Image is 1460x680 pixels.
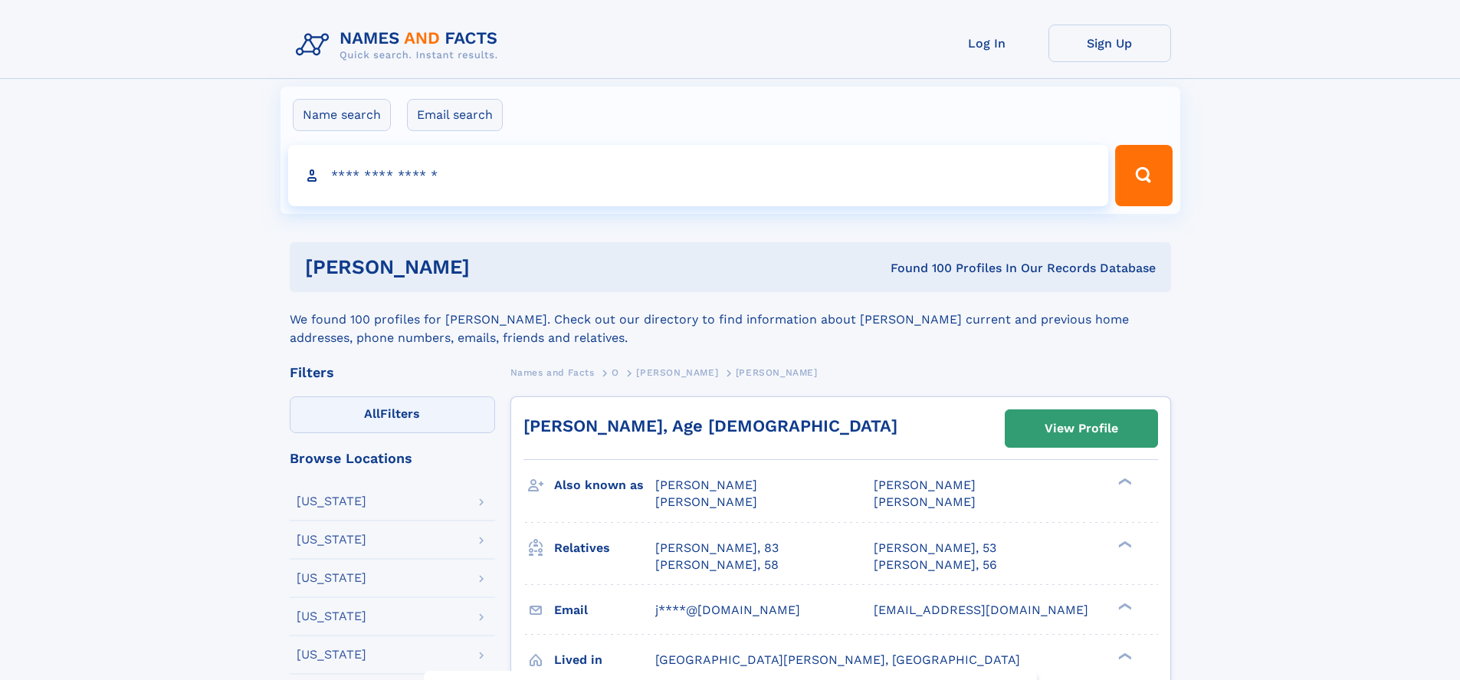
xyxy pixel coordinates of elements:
span: [PERSON_NAME] [736,367,818,378]
span: [PERSON_NAME] [636,367,718,378]
span: O [612,367,619,378]
div: [US_STATE] [297,495,366,508]
label: Name search [293,99,391,131]
a: [PERSON_NAME], Age [DEMOGRAPHIC_DATA] [523,416,897,435]
a: O [612,363,619,382]
a: [PERSON_NAME] [636,363,718,382]
a: [PERSON_NAME], 53 [874,540,996,557]
div: ❯ [1114,651,1133,661]
span: [EMAIL_ADDRESS][DOMAIN_NAME] [874,603,1088,617]
span: [GEOGRAPHIC_DATA][PERSON_NAME], [GEOGRAPHIC_DATA] [655,652,1020,667]
img: Logo Names and Facts [290,25,510,66]
a: View Profile [1006,410,1157,447]
div: Browse Locations [290,452,495,465]
a: [PERSON_NAME], 58 [655,557,779,573]
a: [PERSON_NAME], 83 [655,540,779,557]
a: Sign Up [1048,25,1171,62]
h3: Relatives [554,535,655,561]
div: ❯ [1114,539,1133,549]
a: [PERSON_NAME], 56 [874,557,997,573]
div: ❯ [1114,477,1133,487]
span: [PERSON_NAME] [655,478,757,492]
label: Email search [407,99,503,131]
span: [PERSON_NAME] [655,494,757,509]
h3: Also known as [554,472,655,498]
div: [US_STATE] [297,534,366,546]
h3: Lived in [554,647,655,673]
label: Filters [290,396,495,433]
h3: Email [554,597,655,623]
a: Names and Facts [510,363,595,382]
button: Search Button [1115,145,1172,206]
span: [PERSON_NAME] [874,478,976,492]
input: search input [288,145,1109,206]
div: Filters [290,366,495,379]
a: Log In [926,25,1048,62]
div: We found 100 profiles for [PERSON_NAME]. Check out our directory to find information about [PERSO... [290,292,1171,347]
div: ❯ [1114,601,1133,611]
div: [US_STATE] [297,649,366,661]
h1: [PERSON_NAME] [305,258,681,277]
div: View Profile [1045,411,1118,446]
div: [US_STATE] [297,572,366,584]
span: [PERSON_NAME] [874,494,976,509]
div: [US_STATE] [297,610,366,623]
span: All [364,406,380,421]
div: Found 100 Profiles In Our Records Database [680,260,1156,277]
